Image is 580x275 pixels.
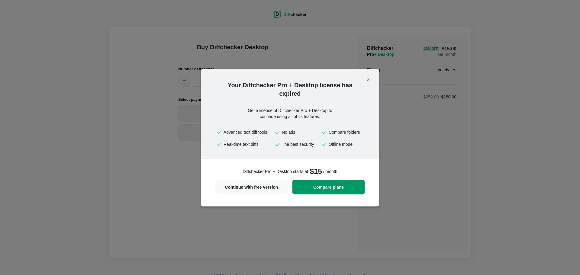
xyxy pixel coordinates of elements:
[309,167,322,176] span: $15
[363,75,373,85] button: Close modal
[215,180,288,194] button: Continue with free version
[323,168,337,174] span: / month
[282,141,318,147] span: The best security
[292,180,365,194] a: Compare plans
[236,107,344,120] div: Get a license of Diffchecker Pro + Desktop to continue using all of its features:
[201,81,379,98] h2: Your Diffchecker Pro + Desktop license has expired
[329,129,364,135] span: Compare folders
[219,185,284,189] span: Continue with free version
[243,168,308,174] span: Diffchecker Pro + Desktop starts at
[329,141,364,147] span: Offline mode
[224,129,271,135] span: Advanced text diff tools
[224,141,271,147] span: Real-time text diffs
[296,185,361,189] span: Compare plans
[282,129,318,135] span: No ads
